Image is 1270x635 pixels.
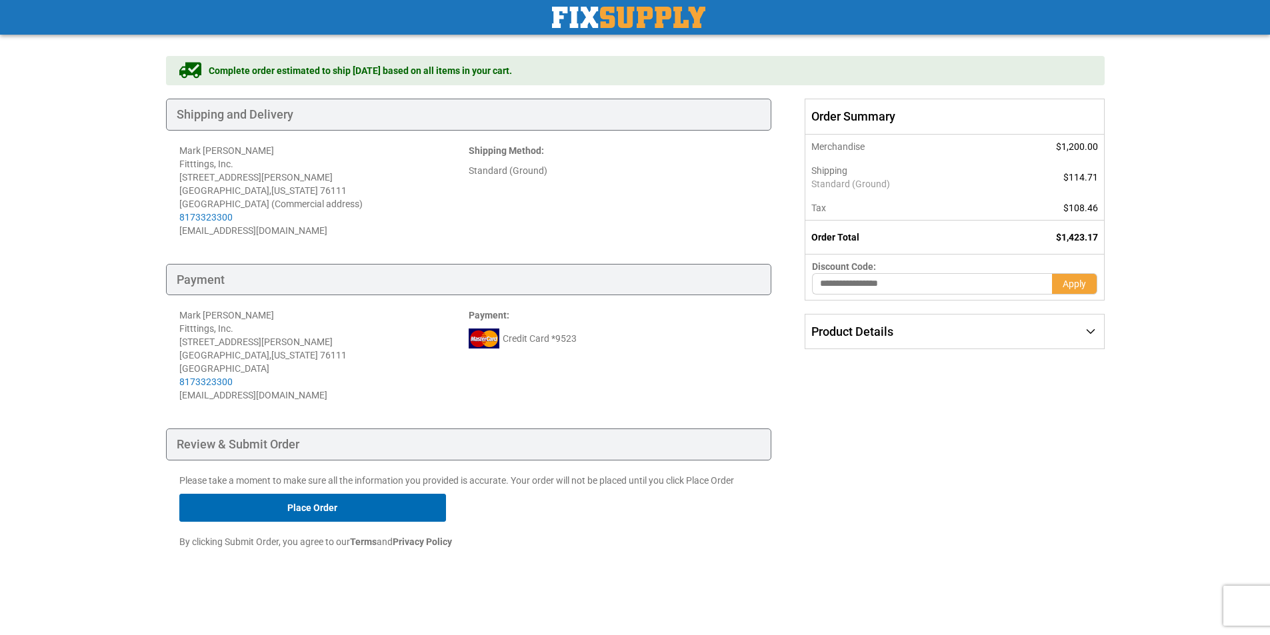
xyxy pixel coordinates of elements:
span: [US_STATE] [271,350,318,360]
span: Product Details [811,324,893,338]
span: Discount Code: [812,261,876,272]
address: Mark [PERSON_NAME] Fitttings, Inc. [STREET_ADDRESS][PERSON_NAME] [GEOGRAPHIC_DATA] , 76111 [GEOGR... [179,144,469,237]
p: By clicking Submit Order, you agree to our and [179,535,759,548]
div: Credit Card *9523 [469,328,758,348]
span: Shipping [811,165,847,176]
span: [EMAIL_ADDRESS][DOMAIN_NAME] [179,390,327,400]
span: Standard (Ground) [811,177,985,191]
a: 8173323300 [179,212,233,223]
span: Shipping Method [469,145,541,156]
img: Fix Industrial Supply [552,7,705,28]
div: Payment [166,264,772,296]
a: 8173323300 [179,376,233,387]
span: Apply [1063,279,1086,289]
button: Place Order [179,494,446,522]
p: Please take a moment to make sure all the information you provided is accurate. Your order will n... [179,474,759,487]
a: store logo [552,7,705,28]
strong: Privacy Policy [393,536,452,547]
span: [EMAIL_ADDRESS][DOMAIN_NAME] [179,225,327,236]
span: Complete order estimated to ship [DATE] based on all items in your cart. [209,64,512,77]
div: Standard (Ground) [469,164,758,177]
button: Apply [1052,273,1097,295]
div: Shipping and Delivery [166,99,772,131]
span: [US_STATE] [271,185,318,196]
strong: : [469,310,509,320]
span: $108.46 [1063,203,1098,213]
span: $114.71 [1063,172,1098,183]
span: Payment [469,310,507,320]
img: mc.png [469,328,499,348]
strong: : [469,145,544,156]
th: Merchandise [805,135,992,159]
th: Tax [805,196,992,221]
strong: Order Total [811,232,859,243]
div: Mark [PERSON_NAME] Fitttings, Inc. [STREET_ADDRESS][PERSON_NAME] [GEOGRAPHIC_DATA] , 76111 [GEOGR... [179,309,469,388]
span: Order Summary [805,99,1104,135]
span: $1,423.17 [1056,232,1098,243]
strong: Terms [350,536,377,547]
span: $1,200.00 [1056,141,1098,152]
div: Review & Submit Order [166,428,772,460]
